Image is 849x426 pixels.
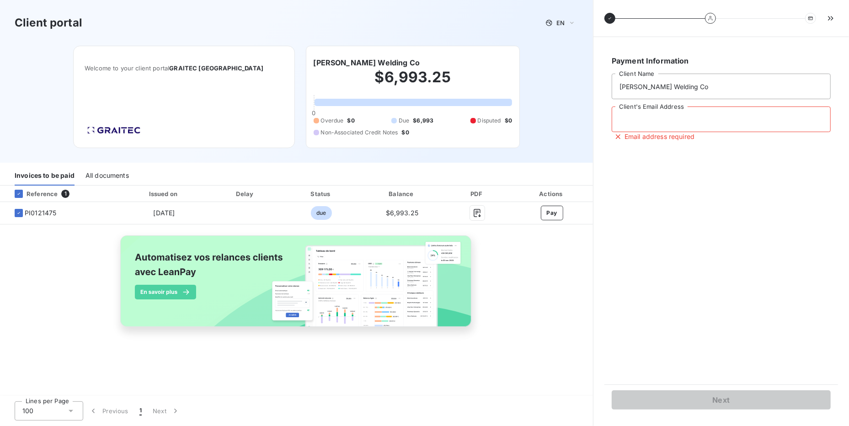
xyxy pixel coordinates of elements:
[446,189,509,198] div: PDF
[347,117,355,125] span: $0
[541,206,563,220] button: Pay
[478,117,501,125] span: Disputed
[153,209,175,217] span: [DATE]
[139,406,142,415] span: 1
[210,189,281,198] div: Delay
[311,206,331,220] span: due
[85,124,143,137] img: Company logo
[7,190,58,198] div: Reference
[22,406,33,415] span: 100
[83,401,134,421] button: Previous
[505,117,512,125] span: $0
[314,57,420,68] h6: [PERSON_NAME] Welding Co
[402,128,409,137] span: $0
[321,128,398,137] span: Non-Associated Credit Notes
[85,166,129,186] div: All documents
[285,189,358,198] div: Status
[314,68,513,96] h2: $6,993.25
[625,132,694,141] span: Email address required
[513,189,591,198] div: Actions
[386,209,418,217] span: $6,993.25
[312,109,315,117] span: 0
[413,117,433,125] span: $6,993
[15,166,75,186] div: Invoices to be paid
[362,189,442,198] div: Balance
[612,390,831,410] button: Next
[15,15,82,31] h3: Client portal
[121,189,207,198] div: Issued on
[399,117,409,125] span: Due
[112,230,481,342] img: banner
[556,19,565,27] span: EN
[61,190,69,198] span: 1
[169,64,263,72] span: GRAITEC [GEOGRAPHIC_DATA]
[612,74,831,99] input: placeholder
[85,64,283,72] span: Welcome to your client portal
[134,401,147,421] button: 1
[25,208,56,218] span: PI0121475
[612,106,831,132] input: placeholder
[147,401,186,421] button: Next
[612,55,831,66] h6: Payment Information
[321,117,344,125] span: Overdue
